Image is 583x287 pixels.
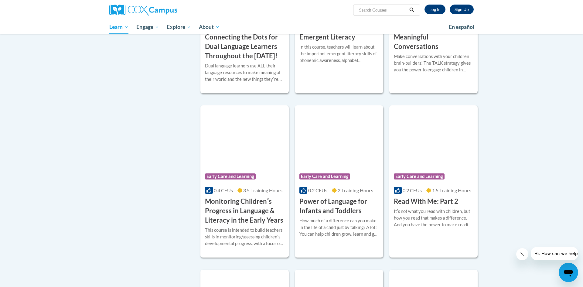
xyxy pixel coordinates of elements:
input: Search Courses [359,6,407,14]
a: About [195,20,223,34]
span: En español [449,24,474,30]
h3: Power of Language for Infants and Toddlers [299,197,379,216]
span: Learn [109,23,128,31]
div: How much of a difference can you make in the life of a child just by talking? A lot! You can help... [299,217,379,237]
span: Engage [136,23,159,31]
a: Course LogoEarly Care and Learning0.4 CEUs3.5 Training Hours Monitoring Childrenʹs Progress in La... [200,105,289,258]
span: Early Care and Learning [205,173,256,179]
h3: Connecting the Dots for Dual Language Learners Throughout the [DATE]! [205,32,284,60]
span: 2 Training Hours [338,187,373,193]
span: Explore [167,23,191,31]
div: In this course, teachers will learn about the important emergent literacy skills of phonemic awar... [299,44,379,64]
button: Search [407,6,416,14]
div: Main menu [100,20,483,34]
a: Engage [132,20,163,34]
span: 0.2 CEUs [308,187,327,193]
a: En español [445,21,478,33]
span: Early Care and Learning [394,173,445,179]
iframe: Message from company [531,247,578,260]
h3: Read With Me: Part 2 [394,197,458,206]
img: Cox Campus [109,5,177,15]
iframe: Close message [516,248,528,260]
a: Log In [424,5,445,14]
div: Itʹs not what you read with children, but how you read that makes a difference. And you have the ... [394,208,473,228]
a: Learn [105,20,132,34]
span: 3.5 Training Hours [243,187,282,193]
a: Explore [163,20,195,34]
div: Make conversations with your children brain-builders! The TALK strategy gives you the power to en... [394,53,473,73]
h3: Meaningful Conversations [394,32,473,51]
span: Hi. How can we help? [4,4,49,9]
a: Course LogoEarly Care and Learning0.2 CEUs1.5 Training Hours Read With Me: Part 2Itʹs not what yo... [389,105,478,258]
a: Register [450,5,474,14]
span: 0.2 CEUs [403,187,422,193]
a: Course LogoEarly Care and Learning0.2 CEUs2 Training Hours Power of Language for Infants and Todd... [295,105,383,258]
h3: Emergent Literacy [299,32,355,42]
span: 0.4 CEUs [214,187,233,193]
span: 1.5 Training Hours [432,187,471,193]
span: About [199,23,220,31]
iframe: Button to launch messaging window [559,263,578,282]
a: Cox Campus [109,5,225,15]
div: This course is intended to build teachersʹ skills in monitoring/assessing childrenʹs developmenta... [205,227,284,247]
span: Early Care and Learning [299,173,350,179]
h3: Monitoring Childrenʹs Progress in Language & Literacy in the Early Years [205,197,284,225]
div: Dual language learners use ALL their language resources to make meaning of their world and the ne... [205,63,284,83]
